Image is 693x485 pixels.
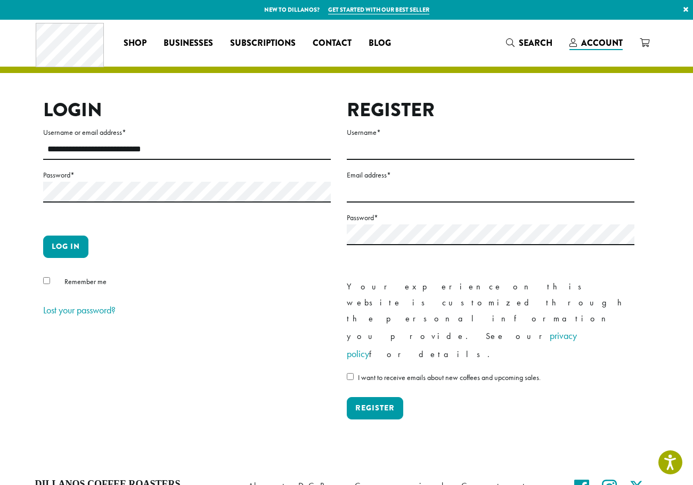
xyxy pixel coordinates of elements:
[347,168,634,182] label: Email address
[164,37,213,50] span: Businesses
[347,373,354,380] input: I want to receive emails about new coffees and upcoming sales.
[347,99,634,122] h2: Register
[369,37,391,50] span: Blog
[43,304,116,316] a: Lost your password?
[115,35,155,52] a: Shop
[43,126,331,139] label: Username or email address
[230,37,296,50] span: Subscriptions
[347,211,634,224] label: Password
[581,37,623,49] span: Account
[124,37,146,50] span: Shop
[347,329,577,360] a: privacy policy
[43,99,331,122] h2: Login
[43,236,88,258] button: Log in
[347,126,634,139] label: Username
[313,37,352,50] span: Contact
[519,37,552,49] span: Search
[43,168,331,182] label: Password
[347,397,403,419] button: Register
[64,277,107,286] span: Remember me
[498,34,561,52] a: Search
[328,5,429,14] a: Get started with our best seller
[347,279,634,363] p: Your experience on this website is customized through the personal information you provide. See o...
[358,373,541,382] span: I want to receive emails about new coffees and upcoming sales.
